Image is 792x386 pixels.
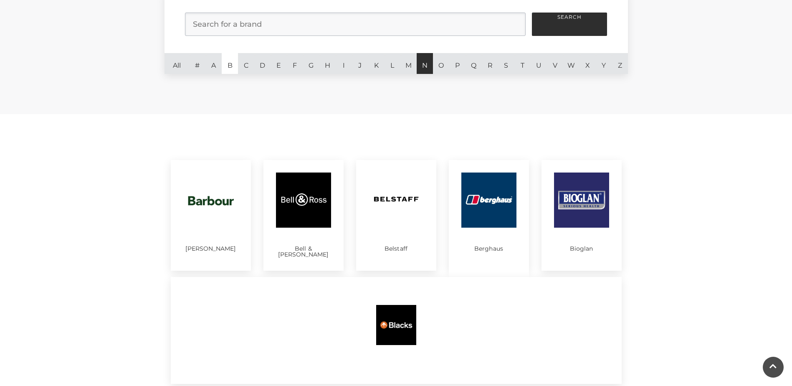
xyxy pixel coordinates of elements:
a: All [164,53,190,74]
a: B [222,53,238,74]
a: U [531,53,547,74]
a: N [417,53,433,74]
a: F [287,53,303,74]
a: G [303,53,319,74]
a: D [254,53,271,74]
a: C [238,53,254,74]
a: W [563,53,579,74]
a: O [433,53,449,74]
a: # [190,53,206,74]
p: Bioglan [554,246,609,251]
a: I [336,53,352,74]
a: M [400,53,417,74]
a: S [498,53,514,74]
a: T [514,53,531,74]
a: X [579,53,596,74]
a: R [482,53,498,74]
p: [PERSON_NAME] [183,246,238,251]
a: Z [612,53,628,74]
a: E [271,53,287,74]
a: J [352,53,368,74]
a: K [368,53,385,74]
p: Blacks [365,355,428,365]
a: P [449,53,466,74]
a: Blacks [359,277,434,384]
button: Search [532,13,607,36]
p: Belstaff [369,246,424,251]
a: A [205,53,222,74]
a: Y [596,53,612,74]
input: Search for a brand [185,13,526,36]
a: L [385,53,401,74]
p: Bell & [PERSON_NAME] [276,246,331,257]
a: H [319,53,336,74]
a: Q [466,53,482,74]
a: V [547,53,563,74]
p: Berghaus [461,246,516,251]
